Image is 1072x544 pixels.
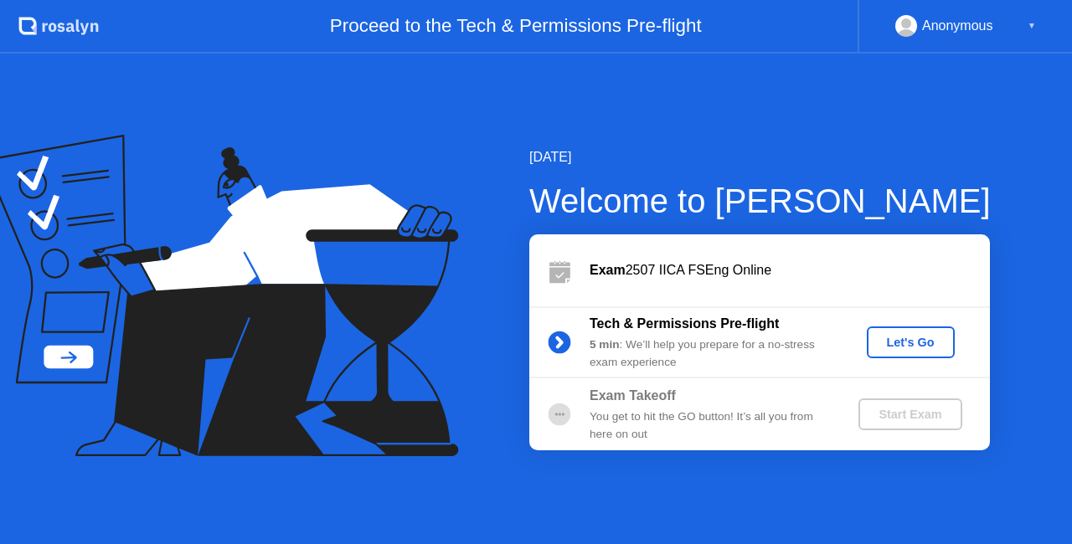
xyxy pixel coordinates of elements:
b: Exam Takeoff [590,388,676,403]
b: 5 min [590,338,620,351]
b: Exam [590,263,626,277]
b: Tech & Permissions Pre-flight [590,316,779,331]
button: Let's Go [867,326,955,358]
div: : We’ll help you prepare for a no-stress exam experience [590,336,831,371]
div: Anonymous [922,15,993,37]
button: Start Exam [858,398,961,430]
div: You get to hit the GO button! It’s all you from here on out [590,408,831,443]
div: Start Exam [865,408,955,421]
div: [DATE] [529,147,991,167]
div: Let's Go [874,336,948,349]
div: Welcome to [PERSON_NAME] [529,176,991,226]
div: 2507 IICA FSEng Online [590,260,990,280]
div: ▼ [1028,15,1036,37]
